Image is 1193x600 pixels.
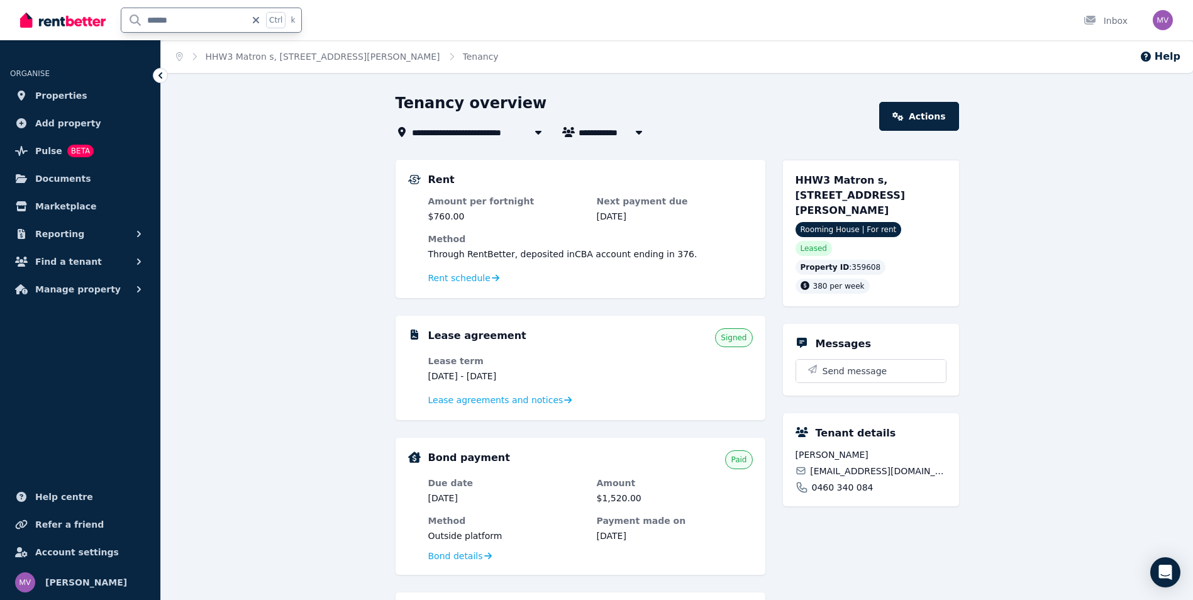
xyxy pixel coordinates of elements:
[35,282,121,297] span: Manage property
[161,40,514,73] nav: Breadcrumb
[35,199,96,214] span: Marketplace
[428,394,563,406] span: Lease agreements and notices
[1153,10,1173,30] img: Marisa Vecchio
[10,83,150,108] a: Properties
[35,171,91,186] span: Documents
[428,210,584,223] dd: $760.00
[206,52,440,62] a: HHW3 Matron s, [STREET_ADDRESS][PERSON_NAME]
[731,455,746,465] span: Paid
[810,465,946,477] span: [EMAIL_ADDRESS][DOMAIN_NAME]
[428,477,584,489] dt: Due date
[597,530,753,542] dd: [DATE]
[10,69,50,78] span: ORGANISE
[721,333,746,343] span: Signed
[597,492,753,504] dd: $1,520.00
[10,138,150,164] a: PulseBETA
[10,221,150,247] button: Reporting
[428,530,584,542] dd: Outside platform
[15,572,35,592] img: Marisa Vecchio
[35,116,101,131] span: Add property
[1084,14,1128,27] div: Inbox
[597,514,753,527] dt: Payment made on
[35,88,87,103] span: Properties
[1150,557,1180,587] div: Open Intercom Messenger
[35,226,84,242] span: Reporting
[597,210,753,223] dd: [DATE]
[428,450,510,465] h5: Bond payment
[291,15,295,25] span: k
[879,102,958,131] a: Actions
[10,194,150,219] a: Marketplace
[35,489,93,504] span: Help centre
[801,243,827,253] span: Leased
[408,452,421,463] img: Bond Details
[35,254,102,269] span: Find a tenant
[428,328,526,343] h5: Lease agreement
[1140,49,1180,64] button: Help
[816,336,871,352] h5: Messages
[35,143,62,158] span: Pulse
[10,111,150,136] a: Add property
[796,260,886,275] div: : 359608
[796,360,946,382] button: Send message
[67,145,94,157] span: BETA
[35,545,119,560] span: Account settings
[428,550,492,562] a: Bond details
[428,492,584,504] dd: [DATE]
[463,50,499,63] span: Tenancy
[428,233,753,245] dt: Method
[812,481,874,494] span: 0460 340 084
[35,517,104,532] span: Refer a friend
[428,394,572,406] a: Lease agreements and notices
[428,249,697,259] span: Through RentBetter , deposited in CBA account ending in 376 .
[597,195,753,208] dt: Next payment due
[796,222,902,237] span: Rooming House | For rent
[10,166,150,191] a: Documents
[20,11,106,30] img: RentBetter
[816,426,896,441] h5: Tenant details
[428,172,455,187] h5: Rent
[428,195,584,208] dt: Amount per fortnight
[45,575,127,590] span: [PERSON_NAME]
[428,370,584,382] dd: [DATE] - [DATE]
[10,484,150,509] a: Help centre
[813,282,865,291] span: 380 per week
[428,272,491,284] span: Rent schedule
[10,277,150,302] button: Manage property
[428,355,584,367] dt: Lease term
[823,365,887,377] span: Send message
[396,93,547,113] h1: Tenancy overview
[428,514,584,527] dt: Method
[428,272,500,284] a: Rent schedule
[408,175,421,184] img: Rental Payments
[10,512,150,537] a: Refer a friend
[597,477,753,489] dt: Amount
[266,12,286,28] span: Ctrl
[10,249,150,274] button: Find a tenant
[10,540,150,565] a: Account settings
[796,448,946,461] span: [PERSON_NAME]
[801,262,850,272] span: Property ID
[796,174,906,216] span: HHW3 Matron s, [STREET_ADDRESS][PERSON_NAME]
[428,550,483,562] span: Bond details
